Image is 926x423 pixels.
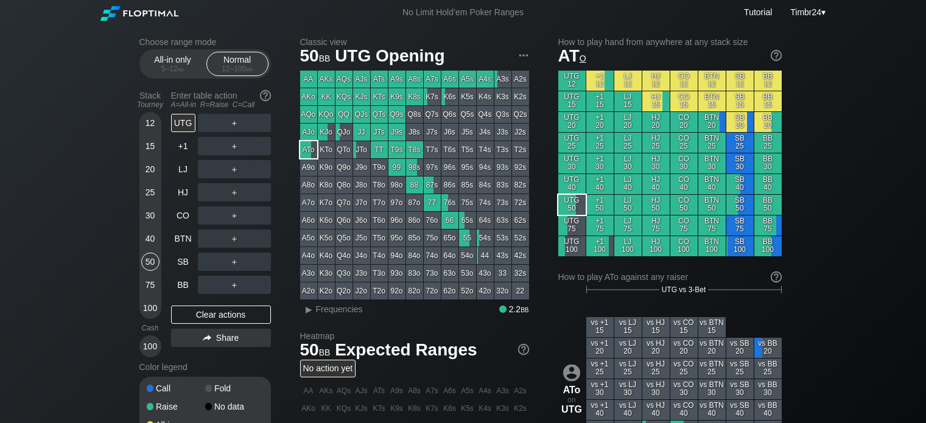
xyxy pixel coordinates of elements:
div: KQs [335,88,353,105]
img: icon-avatar.b40e07d9.svg [563,364,580,381]
div: BTN 75 [698,215,726,236]
div: UTG 30 [558,153,586,173]
div: Q9s [388,106,405,123]
div: How to play ATo against any raiser [558,272,782,282]
div: UTG 12 [558,71,586,91]
div: ＋ [198,229,271,248]
div: +1 40 [586,174,614,194]
div: J9s [388,124,405,141]
div: 85s [459,177,476,194]
div: 72o [424,282,441,299]
div: T5s [459,141,476,158]
div: 95s [459,159,476,176]
div: LJ 75 [614,215,642,236]
div: UTG 50 [558,195,586,215]
div: K3s [494,88,511,105]
div: All-in only [145,52,201,75]
div: AKo [300,88,317,105]
div: AQs [335,71,353,88]
div: Enter table action [171,86,271,114]
div: T4s [477,141,494,158]
div: ＋ [198,114,271,132]
div: CO [171,206,195,225]
div: UTG 100 [558,236,586,256]
div: 92o [388,282,405,299]
img: help.32db89a4.svg [770,270,783,284]
div: AJo [300,124,317,141]
div: 75o [424,229,441,246]
div: 82o [406,282,423,299]
div: 97o [388,194,405,211]
div: QTs [371,106,388,123]
span: o [580,51,586,64]
div: +1 100 [586,236,614,256]
div: J5s [459,124,476,141]
div: T6s [441,141,458,158]
div: T3s [494,141,511,158]
div: 100 [141,337,160,355]
img: share.864f2f62.svg [203,335,211,341]
div: ＋ [198,206,271,225]
div: LJ 40 [614,174,642,194]
div: UTG [171,114,195,132]
div: BB 30 [754,153,782,173]
div: T7o [371,194,388,211]
div: 40 [141,229,160,248]
div: Q8o [335,177,353,194]
div: 96s [441,159,458,176]
img: ellipsis.fd386fe8.svg [517,49,530,62]
div: K8s [406,88,423,105]
div: CO 25 [670,133,698,153]
div: 63o [441,265,458,282]
div: CO 40 [670,174,698,194]
div: 33 [494,265,511,282]
div: Stack [135,86,166,114]
div: 72s [512,194,529,211]
div: 44 [477,247,494,264]
div: J4s [477,124,494,141]
div: A7s [424,71,441,88]
div: J2s [512,124,529,141]
div: K8o [318,177,335,194]
div: 62s [512,212,529,229]
div: T3o [371,265,388,282]
span: AT [558,46,586,65]
img: help.32db89a4.svg [517,343,530,356]
div: Raise [147,402,205,411]
div: K4o [318,247,335,264]
div: J6o [353,212,370,229]
div: 55 [459,229,476,246]
div: Q2o [335,282,353,299]
div: LJ 100 [614,236,642,256]
div: Q6s [441,106,458,123]
div: K7o [318,194,335,211]
div: 50 [141,253,160,271]
div: A4o [300,247,317,264]
div: +1 75 [586,215,614,236]
div: 74o [424,247,441,264]
div: Normal [209,52,265,75]
div: K5o [318,229,335,246]
div: A6o [300,212,317,229]
div: CO 50 [670,195,698,215]
div: 93s [494,159,511,176]
div: K2s [512,88,529,105]
div: HJ 40 [642,174,670,194]
div: HJ 25 [642,133,670,153]
div: 66 [441,212,458,229]
div: T2o [371,282,388,299]
div: 43o [477,265,494,282]
div: 99 [388,159,405,176]
div: LJ 30 [614,153,642,173]
div: 97s [424,159,441,176]
div: ATs [371,71,388,88]
h2: Choose range mode [139,37,271,47]
div: BB 40 [754,174,782,194]
div: 86s [441,177,458,194]
div: 87s [424,177,441,194]
div: 53s [494,229,511,246]
div: T8o [371,177,388,194]
div: QJo [335,124,353,141]
div: 95o [388,229,405,246]
div: SB 30 [726,153,754,173]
